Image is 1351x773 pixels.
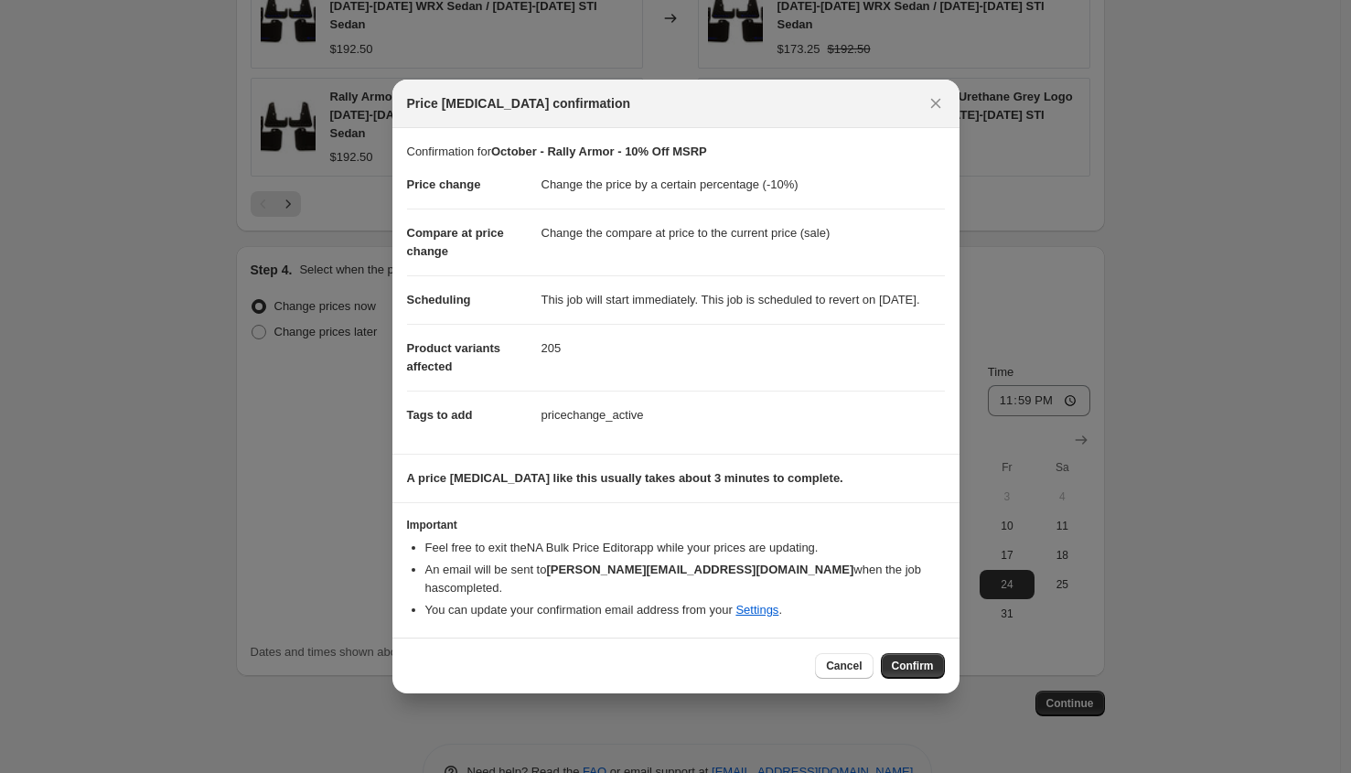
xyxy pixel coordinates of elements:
[541,275,945,324] dd: This job will start immediately. This job is scheduled to revert on [DATE].
[407,341,501,373] span: Product variants affected
[826,659,862,673] span: Cancel
[407,408,473,422] span: Tags to add
[541,391,945,439] dd: pricechange_active
[541,209,945,257] dd: Change the compare at price to the current price (sale)
[881,653,945,679] button: Confirm
[735,603,778,617] a: Settings
[892,659,934,673] span: Confirm
[425,601,945,619] li: You can update your confirmation email address from your .
[407,226,504,258] span: Compare at price change
[815,653,873,679] button: Cancel
[407,94,631,113] span: Price [MEDICAL_DATA] confirmation
[546,563,853,576] b: [PERSON_NAME][EMAIL_ADDRESS][DOMAIN_NAME]
[407,177,481,191] span: Price change
[425,539,945,557] li: Feel free to exit the NA Bulk Price Editor app while your prices are updating.
[491,145,707,158] b: October - Rally Armor - 10% Off MSRP
[407,518,945,532] h3: Important
[425,561,945,597] li: An email will be sent to when the job has completed .
[407,143,945,161] p: Confirmation for
[541,324,945,372] dd: 205
[407,293,471,306] span: Scheduling
[407,471,843,485] b: A price [MEDICAL_DATA] like this usually takes about 3 minutes to complete.
[541,161,945,209] dd: Change the price by a certain percentage (-10%)
[923,91,949,116] button: Close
